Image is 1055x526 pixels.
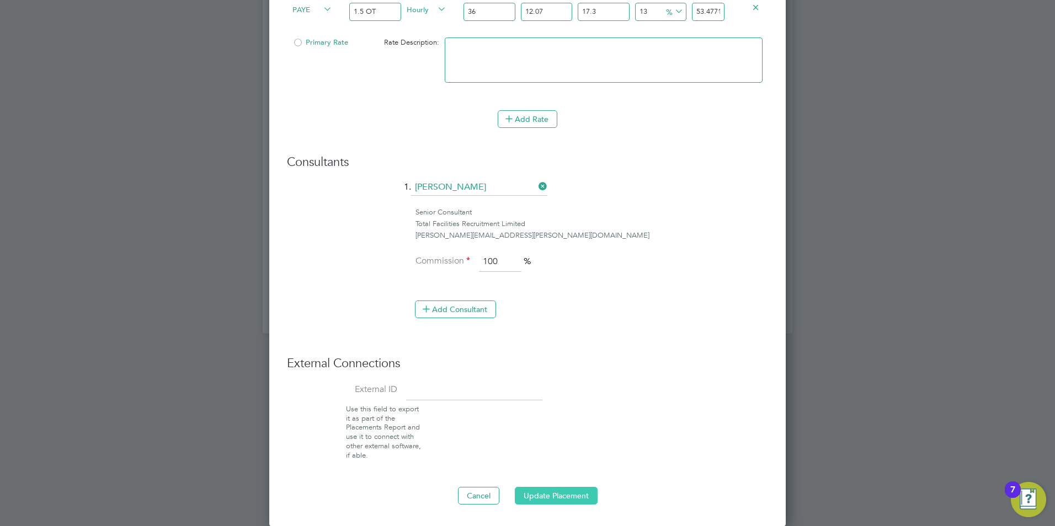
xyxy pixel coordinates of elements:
button: Open Resource Center, 7 new notifications [1011,482,1046,517]
span: Hourly [407,3,446,15]
div: [PERSON_NAME][EMAIL_ADDRESS][PERSON_NAME][DOMAIN_NAME] [415,230,768,241]
span: % [524,256,531,267]
button: Add Rate [498,110,557,128]
h3: Consultants [287,154,768,170]
span: Use this field to export it as part of the Placements Report and use it to connect with other ext... [346,404,421,460]
h3: External Connections [287,356,768,372]
span: Primary Rate [292,37,348,47]
span: % [662,5,685,17]
div: Total Facilities Recruitment Limited [415,218,768,230]
span: PAYE [292,3,332,15]
span: Rate Description: [384,37,439,47]
button: Cancel [458,487,499,504]
button: Update Placement [515,487,598,504]
label: Commission [415,255,470,267]
div: Senior Consultant [415,207,768,218]
input: Search for... [411,179,547,196]
li: 1. [287,179,768,207]
button: Add Consultant [415,300,496,318]
label: External ID [287,384,397,395]
div: 7 [1010,490,1015,504]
